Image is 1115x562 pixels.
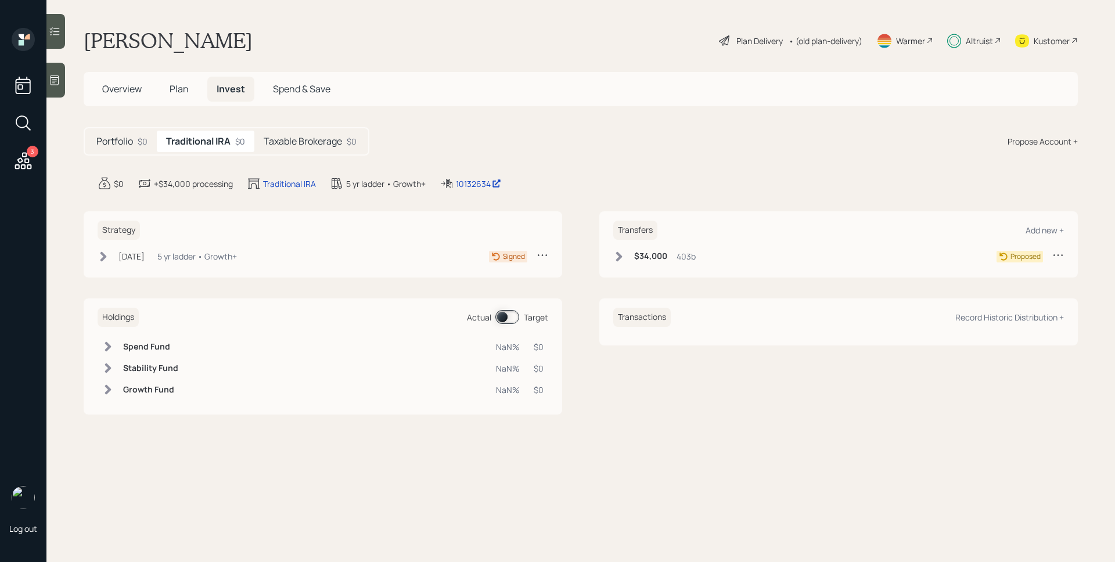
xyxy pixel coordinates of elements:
[273,82,330,95] span: Spend & Save
[677,250,696,262] div: 403b
[102,82,142,95] span: Overview
[966,35,993,47] div: Altruist
[1010,251,1041,262] div: Proposed
[123,342,178,352] h6: Spend Fund
[524,311,548,323] div: Target
[170,82,189,95] span: Plan
[736,35,783,47] div: Plan Delivery
[235,135,245,147] div: $0
[634,251,667,261] h6: $34,000
[12,486,35,509] img: james-distasi-headshot.png
[503,251,525,262] div: Signed
[263,178,316,190] div: Traditional IRA
[9,523,37,534] div: Log out
[114,178,124,190] div: $0
[1034,35,1070,47] div: Kustomer
[27,146,38,157] div: 3
[264,136,342,147] h5: Taxable Brokerage
[123,385,178,395] h6: Growth Fund
[496,384,520,396] div: NaN%
[157,250,237,262] div: 5 yr ladder • Growth+
[456,178,501,190] div: 10132634
[138,135,148,147] div: $0
[896,35,925,47] div: Warmer
[789,35,862,47] div: • (old plan-delivery)
[534,384,544,396] div: $0
[98,221,140,240] h6: Strategy
[217,82,245,95] span: Invest
[467,311,491,323] div: Actual
[166,136,231,147] h5: Traditional IRA
[346,178,426,190] div: 5 yr ladder • Growth+
[534,341,544,353] div: $0
[613,308,671,327] h6: Transactions
[118,250,145,262] div: [DATE]
[123,363,178,373] h6: Stability Fund
[96,136,133,147] h5: Portfolio
[496,341,520,353] div: NaN%
[98,308,139,327] h6: Holdings
[613,221,657,240] h6: Transfers
[496,362,520,374] div: NaN%
[534,362,544,374] div: $0
[1026,225,1064,236] div: Add new +
[955,312,1064,323] div: Record Historic Distribution +
[347,135,357,147] div: $0
[154,178,233,190] div: +$34,000 processing
[1008,135,1078,147] div: Propose Account +
[84,28,253,53] h1: [PERSON_NAME]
